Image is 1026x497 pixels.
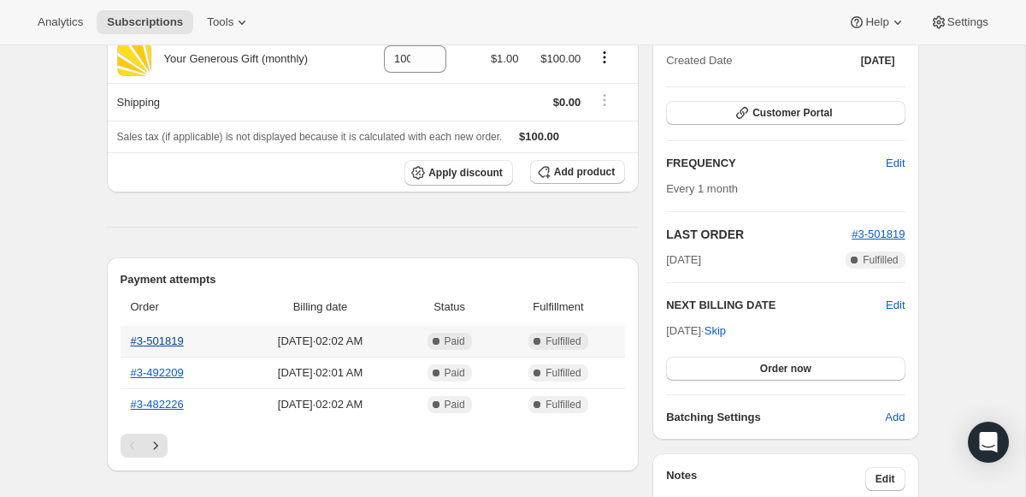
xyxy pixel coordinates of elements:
span: Fulfilled [545,366,581,380]
h2: FREQUENCY [666,155,886,172]
div: Your Generous Gift (monthly) [151,50,309,68]
span: Edit [886,155,905,172]
span: Paid [445,334,465,348]
span: Help [865,15,888,29]
span: Tools [207,15,233,29]
button: Next [144,434,168,458]
a: #3-501819 [131,334,184,347]
span: [DATE] · [666,324,726,337]
button: Product actions [591,48,618,67]
a: #3-501819 [852,228,905,240]
span: Order now [760,362,811,376]
span: Skip [705,322,726,340]
span: [DATE] · 02:01 AM [244,364,398,382]
button: Help [838,10,916,34]
button: Add [875,404,915,431]
span: Edit [876,472,895,486]
button: Edit [865,467,905,491]
a: #3-482226 [131,398,184,411]
span: [DATE] [666,251,701,269]
button: Order now [666,357,905,381]
h2: Payment attempts [121,271,626,288]
button: Apply discount [404,160,513,186]
span: Created Date [666,52,732,69]
span: Customer Portal [752,106,832,120]
button: Analytics [27,10,93,34]
button: Edit [876,150,915,177]
th: Shipping [107,83,362,121]
button: [DATE] [851,49,905,73]
span: Sales tax (if applicable) is not displayed because it is calculated with each new order. [117,131,503,143]
button: Tools [197,10,261,34]
button: Edit [886,297,905,314]
span: [DATE] · 02:02 AM [244,333,398,350]
h6: Batching Settings [666,409,885,426]
span: $0.00 [553,96,581,109]
span: Paid [445,366,465,380]
span: Fulfilled [545,334,581,348]
button: Skip [694,317,736,345]
span: Fulfilled [545,398,581,411]
span: [DATE] · 02:02 AM [244,396,398,413]
span: Analytics [38,15,83,29]
h2: NEXT BILLING DATE [666,297,886,314]
span: Fulfilled [863,253,898,267]
span: Subscriptions [107,15,183,29]
button: Settings [920,10,999,34]
span: $1.00 [491,52,519,65]
span: Fulfillment [502,299,615,316]
h3: Notes [666,467,865,491]
span: Apply discount [428,166,503,180]
span: [DATE] [861,54,895,68]
span: Paid [445,398,465,411]
span: Settings [947,15,988,29]
a: #3-492209 [131,366,184,379]
nav: Pagination [121,434,626,458]
button: Subscriptions [97,10,193,34]
h2: LAST ORDER [666,226,852,243]
button: Customer Portal [666,101,905,125]
button: Add product [530,160,625,184]
span: Add [885,409,905,426]
th: Order [121,288,239,326]
button: #3-501819 [852,226,905,243]
div: Open Intercom Messenger [968,422,1009,463]
span: Billing date [244,299,398,316]
span: $100.00 [540,52,581,65]
span: Add product [554,165,615,179]
span: $100.00 [519,130,559,143]
button: Shipping actions [591,91,618,109]
span: Status [408,299,492,316]
span: Every 1 month [666,182,738,195]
